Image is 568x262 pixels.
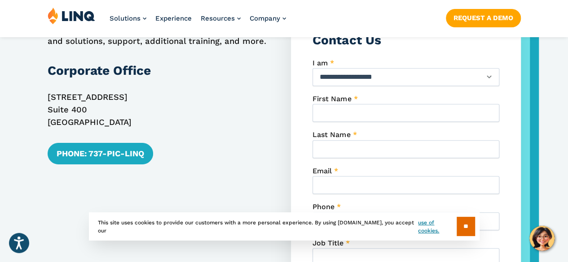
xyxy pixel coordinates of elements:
span: Phone [313,202,335,211]
button: Hello, have a question? Let’s chat. [529,226,555,251]
img: LINQ | K‑12 Software [48,7,95,24]
p: [STREET_ADDRESS] Suite 400 [GEOGRAPHIC_DATA] [48,91,277,129]
span: Solutions [110,14,141,22]
span: Last Name [313,130,350,139]
a: Resources [201,14,241,22]
span: Email [313,167,332,175]
nav: Button Navigation [446,7,521,27]
a: Company [250,14,286,22]
span: Company [250,14,280,22]
a: Experience [155,14,192,22]
span: First Name [313,94,351,103]
h3: Contact Us [313,31,499,49]
h3: Corporate Office [48,62,277,80]
a: Request a Demo [446,9,521,27]
span: Resources [201,14,235,22]
span: I am [313,59,328,67]
a: Solutions [110,14,146,22]
nav: Primary Navigation [110,7,286,37]
a: Phone: 737-PIC-LINQ [48,143,153,164]
div: This site uses cookies to provide our customers with a more personal experience. By using [DOMAIN... [89,212,480,241]
a: use of cookies. [418,219,456,235]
